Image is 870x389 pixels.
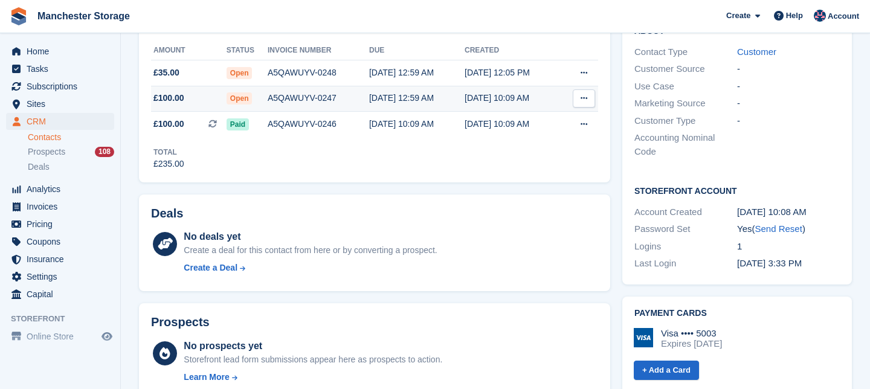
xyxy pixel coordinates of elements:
div: 1 [737,240,840,254]
span: Deals [28,161,50,173]
a: menu [6,43,114,60]
div: Yes [737,222,840,236]
span: ( ) [752,223,805,234]
div: Use Case [634,80,737,94]
a: menu [6,181,114,198]
span: Coupons [27,233,99,250]
span: Subscriptions [27,78,99,95]
a: Contacts [28,132,114,143]
div: A5QAWUYV-0246 [268,118,369,130]
div: Expires [DATE] [661,338,722,349]
a: menu [6,268,114,285]
a: menu [6,328,114,345]
th: Invoice number [268,41,369,60]
div: [DATE] 12:05 PM [465,66,561,79]
div: A5QAWUYV-0247 [268,92,369,104]
a: Create a Deal [184,262,437,274]
span: Pricing [27,216,99,233]
h2: Deals [151,207,183,220]
img: Visa Logo [634,328,653,347]
a: menu [6,113,114,130]
span: Open [227,67,253,79]
div: - [737,114,840,128]
span: Invoices [27,198,99,215]
th: Status [227,41,268,60]
span: Insurance [27,251,99,268]
div: - [737,62,840,76]
span: £35.00 [153,66,179,79]
div: Contact Type [634,45,737,59]
span: Online Store [27,328,99,345]
span: Open [227,92,253,104]
span: Account [828,10,859,22]
a: Learn More [184,371,442,384]
a: Prospects 108 [28,146,114,158]
div: [DATE] 12:59 AM [369,92,465,104]
span: CRM [27,113,99,130]
a: menu [6,198,114,215]
div: Logins [634,240,737,254]
div: [DATE] 10:08 AM [737,205,840,219]
h2: Prospects [151,315,210,329]
div: Customer Source [634,62,737,76]
a: + Add a Card [634,361,699,381]
div: No prospects yet [184,339,442,353]
a: menu [6,216,114,233]
span: £100.00 [153,118,184,130]
div: [DATE] 10:09 AM [369,118,465,130]
a: menu [6,60,114,77]
h2: Payment cards [634,309,840,318]
div: [DATE] 10:09 AM [465,118,561,130]
span: Tasks [27,60,99,77]
div: Marketing Source [634,97,737,111]
span: Home [27,43,99,60]
th: Amount [151,41,227,60]
div: Total [153,147,184,158]
div: £235.00 [153,158,184,170]
div: Password Set [634,222,737,236]
a: Send Reset [755,223,802,234]
span: Help [786,10,803,22]
div: Storefront lead form submissions appear here as prospects to action. [184,353,442,366]
th: Created [465,41,561,60]
a: Deals [28,161,114,173]
div: [DATE] 10:09 AM [465,92,561,104]
a: menu [6,78,114,95]
div: - [737,97,840,111]
div: [DATE] 12:59 AM [369,66,465,79]
div: 108 [95,147,114,157]
span: Sites [27,95,99,112]
a: Customer [737,47,776,57]
div: Account Created [634,205,737,219]
a: Preview store [100,329,114,344]
span: Capital [27,286,99,303]
span: Settings [27,268,99,285]
div: A5QAWUYV-0248 [268,66,369,79]
span: Create [726,10,750,22]
h2: Storefront Account [634,184,840,196]
div: Visa •••• 5003 [661,328,722,339]
span: £100.00 [153,92,184,104]
img: stora-icon-8386f47178a22dfd0bd8f6a31ec36ba5ce8667c1dd55bd0f319d3a0aa187defe.svg [10,7,28,25]
a: menu [6,233,114,250]
div: Create a Deal [184,262,237,274]
span: Prospects [28,146,65,158]
div: Create a deal for this contact from here or by converting a prospect. [184,244,437,257]
div: Customer Type [634,114,737,128]
th: Due [369,41,465,60]
div: Last Login [634,257,737,271]
div: - [737,80,840,94]
a: menu [6,251,114,268]
a: menu [6,95,114,112]
a: Manchester Storage [33,6,135,26]
div: Accounting Nominal Code [634,131,737,158]
div: Learn More [184,371,229,384]
time: 2025-10-02 14:33:27 UTC [737,258,802,268]
span: Paid [227,118,249,130]
div: No deals yet [184,230,437,244]
span: Storefront [11,313,120,325]
span: Analytics [27,181,99,198]
a: menu [6,286,114,303]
